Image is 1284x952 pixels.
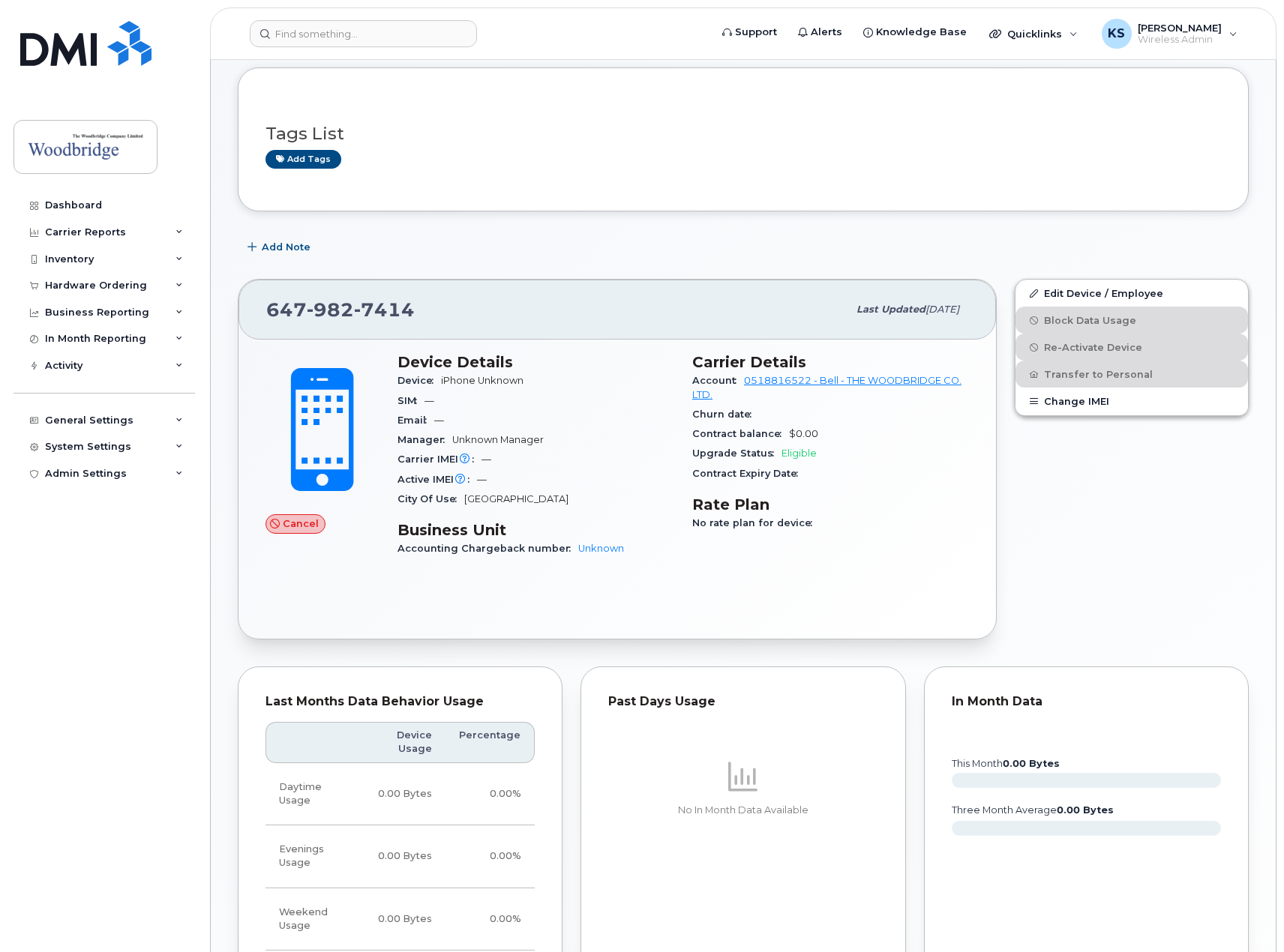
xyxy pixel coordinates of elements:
p: No In Month Data Available [608,804,877,817]
div: Past Days Usage [608,694,877,709]
span: No rate plan for device [692,517,820,528]
h3: Device Details [397,353,674,371]
span: [PERSON_NAME] [1138,22,1222,34]
a: Add tags [265,150,341,169]
button: Transfer to Personal [1015,361,1248,388]
td: Weekend Usage [265,888,361,951]
tspan: 0.00 Bytes [1003,758,1060,769]
span: Accounting Chargeback number [397,543,578,554]
span: 982 [307,298,354,321]
th: Device Usage [361,722,445,763]
span: $0.00 [789,428,818,439]
a: Alerts [787,17,853,47]
a: Knowledge Base [853,17,977,47]
span: Quicklinks [1007,28,1062,40]
span: Alerts [811,25,842,40]
span: Support [735,25,777,40]
span: Account [692,375,744,386]
td: 0.00% [445,888,535,951]
span: Eligible [781,448,817,459]
span: Contract balance [692,428,789,439]
td: Daytime Usage [265,763,361,826]
input: Find something... [250,20,477,47]
span: Churn date [692,409,759,420]
span: Wireless Admin [1138,34,1222,46]
td: 0.00 Bytes [361,888,445,951]
text: this month [951,758,1060,769]
span: Carrier IMEI [397,454,481,465]
span: [DATE] [925,304,959,315]
th: Percentage [445,722,535,763]
td: 0.00 Bytes [361,825,445,888]
div: Keith Siu [1091,19,1248,49]
button: Re-Activate Device [1015,334,1248,361]
td: 0.00 Bytes [361,763,445,826]
td: Evenings Usage [265,825,361,888]
td: 0.00% [445,763,535,826]
span: Last updated [856,304,925,315]
h3: Tags List [265,124,1221,143]
button: Change IMEI [1015,388,1248,415]
span: Unknown Manager [452,434,544,445]
span: — [434,415,444,426]
span: 7414 [354,298,415,321]
tr: Friday from 6:00pm to Monday 8:00am [265,888,535,951]
span: Re-Activate Device [1044,342,1142,353]
a: Edit Device / Employee [1015,280,1248,307]
span: Manager [397,434,452,445]
button: Add Note [238,234,323,261]
span: Cancel [283,516,319,531]
span: City Of Use [397,493,464,504]
tr: Weekdays from 6:00pm to 8:00am [265,825,535,888]
text: three month average [951,804,1114,816]
button: Block Data Usage [1015,307,1248,334]
a: 0518816522 - Bell - THE WOODBRIDGE CO. LTD. [692,375,961,400]
span: — [481,454,491,465]
span: — [424,395,434,406]
td: 0.00% [445,825,535,888]
div: Quicklinks [979,19,1088,49]
div: In Month Data [952,694,1221,709]
a: Unknown [578,543,624,554]
span: Add Note [262,240,310,254]
span: Active IMEI [397,474,477,485]
h3: Rate Plan [692,495,969,513]
span: Contract Expiry Date [692,468,805,479]
span: Email [397,415,434,426]
span: 647 [266,298,415,321]
h3: Carrier Details [692,353,969,371]
span: KS [1108,25,1125,43]
tspan: 0.00 Bytes [1057,804,1114,816]
span: — [477,474,487,485]
span: Knowledge Base [876,25,967,40]
a: Support [712,17,787,47]
span: SIM [397,395,424,406]
h3: Business Unit [397,521,674,539]
span: iPhone Unknown [441,375,523,386]
span: Device [397,375,441,386]
div: Last Months Data Behavior Usage [265,694,535,709]
span: [GEOGRAPHIC_DATA] [464,493,568,504]
span: Upgrade Status [692,448,781,459]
